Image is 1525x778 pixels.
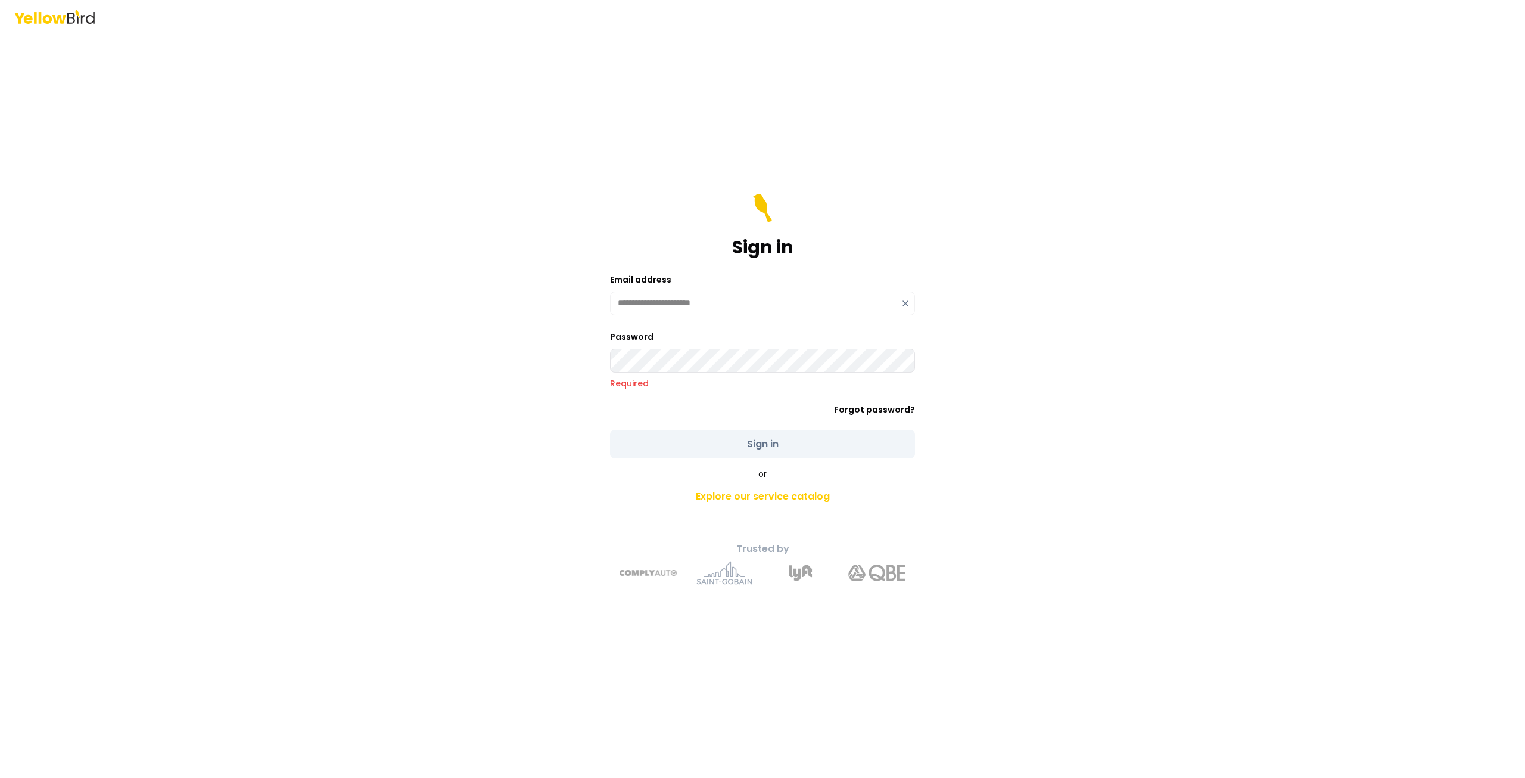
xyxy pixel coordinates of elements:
[732,237,793,258] h1: Sign in
[610,331,653,343] label: Password
[834,404,915,416] a: Forgot password?
[553,542,972,556] p: Trusted by
[610,377,915,389] p: Required
[553,485,972,509] a: Explore our service catalog
[758,468,767,480] span: or
[610,274,671,286] label: Email address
